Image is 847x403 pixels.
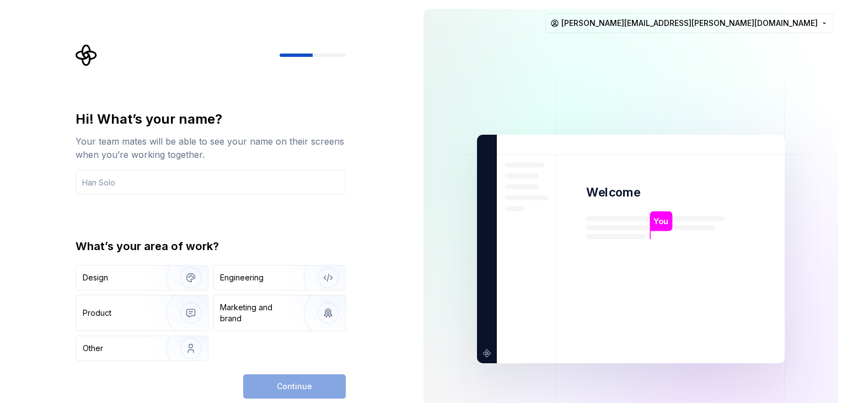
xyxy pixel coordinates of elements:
svg: Supernova Logo [76,44,98,66]
div: Product [83,307,111,319]
div: Other [83,343,103,354]
div: What’s your area of work? [76,238,346,254]
div: Your team mates will be able to see your name on their screens when you’re working together. [76,135,346,161]
button: [PERSON_NAME][EMAIL_ADDRESS][PERSON_NAME][DOMAIN_NAME] [545,13,834,33]
input: Han Solo [76,170,346,194]
div: Hi! What’s your name? [76,110,346,128]
div: Design [83,272,108,283]
div: Marketing and brand [220,302,294,324]
span: [PERSON_NAME][EMAIL_ADDRESS][PERSON_NAME][DOMAIN_NAME] [561,18,818,29]
p: You [653,215,668,227]
div: Engineering [220,272,264,283]
p: Welcome [586,184,640,200]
